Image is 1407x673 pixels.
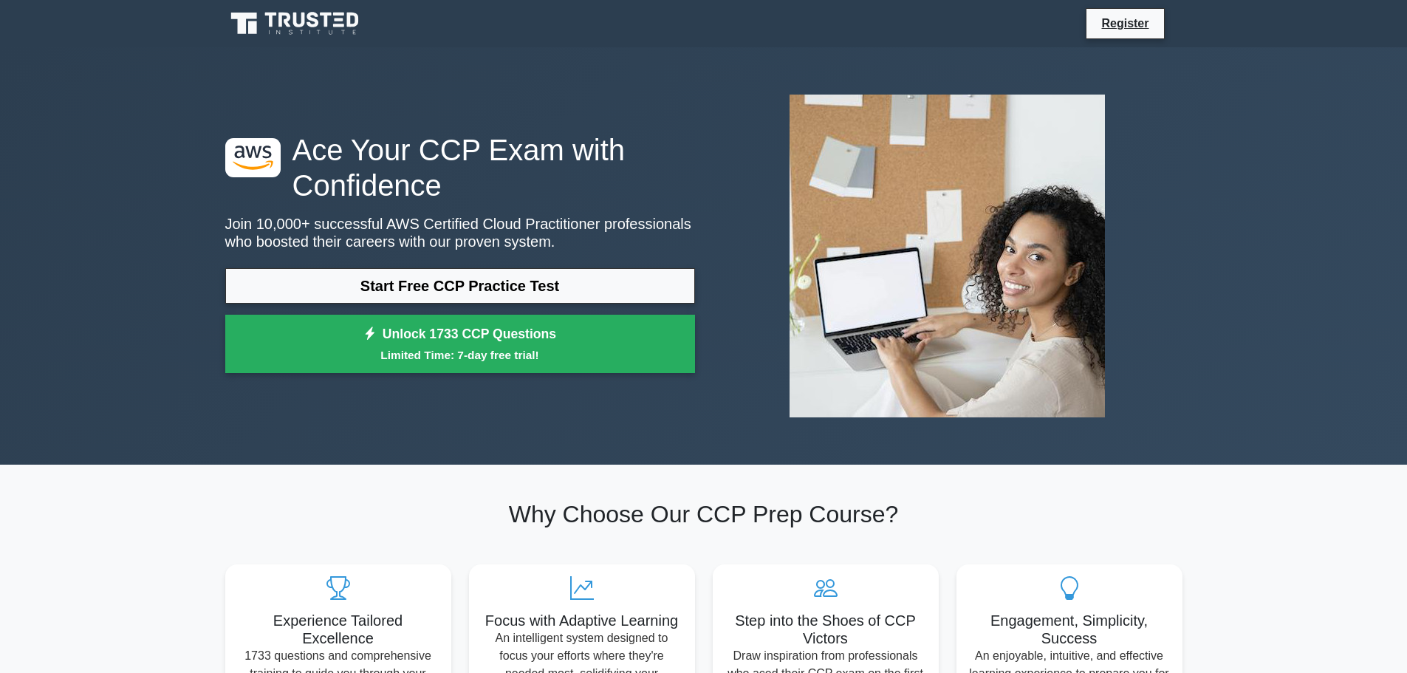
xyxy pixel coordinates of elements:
h5: Focus with Adaptive Learning [481,612,683,629]
a: Unlock 1733 CCP QuestionsLimited Time: 7-day free trial! [225,315,695,374]
p: Join 10,000+ successful AWS Certified Cloud Practitioner professionals who boosted their careers ... [225,215,695,250]
a: Start Free CCP Practice Test [225,268,695,304]
h1: Ace Your CCP Exam with Confidence [225,132,695,203]
h5: Experience Tailored Excellence [237,612,439,647]
h5: Step into the Shoes of CCP Victors [725,612,927,647]
h2: Why Choose Our CCP Prep Course? [225,500,1182,528]
h5: Engagement, Simplicity, Success [968,612,1171,647]
small: Limited Time: 7-day free trial! [244,346,677,363]
a: Register [1092,14,1157,33]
